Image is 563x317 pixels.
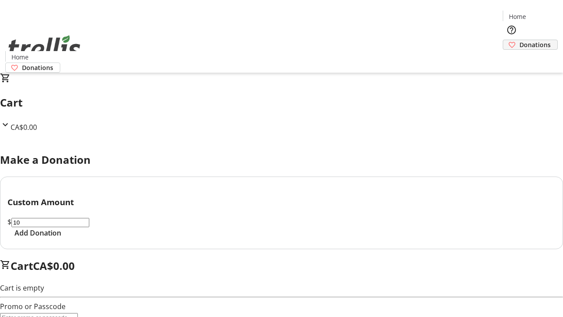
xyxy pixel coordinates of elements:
button: Add Donation [7,228,68,238]
span: Home [11,52,29,62]
button: Help [503,21,520,39]
a: Home [503,12,531,21]
h3: Custom Amount [7,196,556,208]
a: Home [6,52,34,62]
span: Donations [22,63,53,72]
span: $ [7,217,11,227]
span: Add Donation [15,228,61,238]
img: Orient E2E Organization Vg49iMFUsy's Logo [5,26,84,70]
a: Donations [5,63,60,73]
button: Cart [503,50,520,67]
span: CA$0.00 [11,122,37,132]
span: Home [509,12,526,21]
input: Donation Amount [11,218,89,227]
span: Donations [519,40,551,49]
span: CA$0.00 [33,258,75,273]
a: Donations [503,40,558,50]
